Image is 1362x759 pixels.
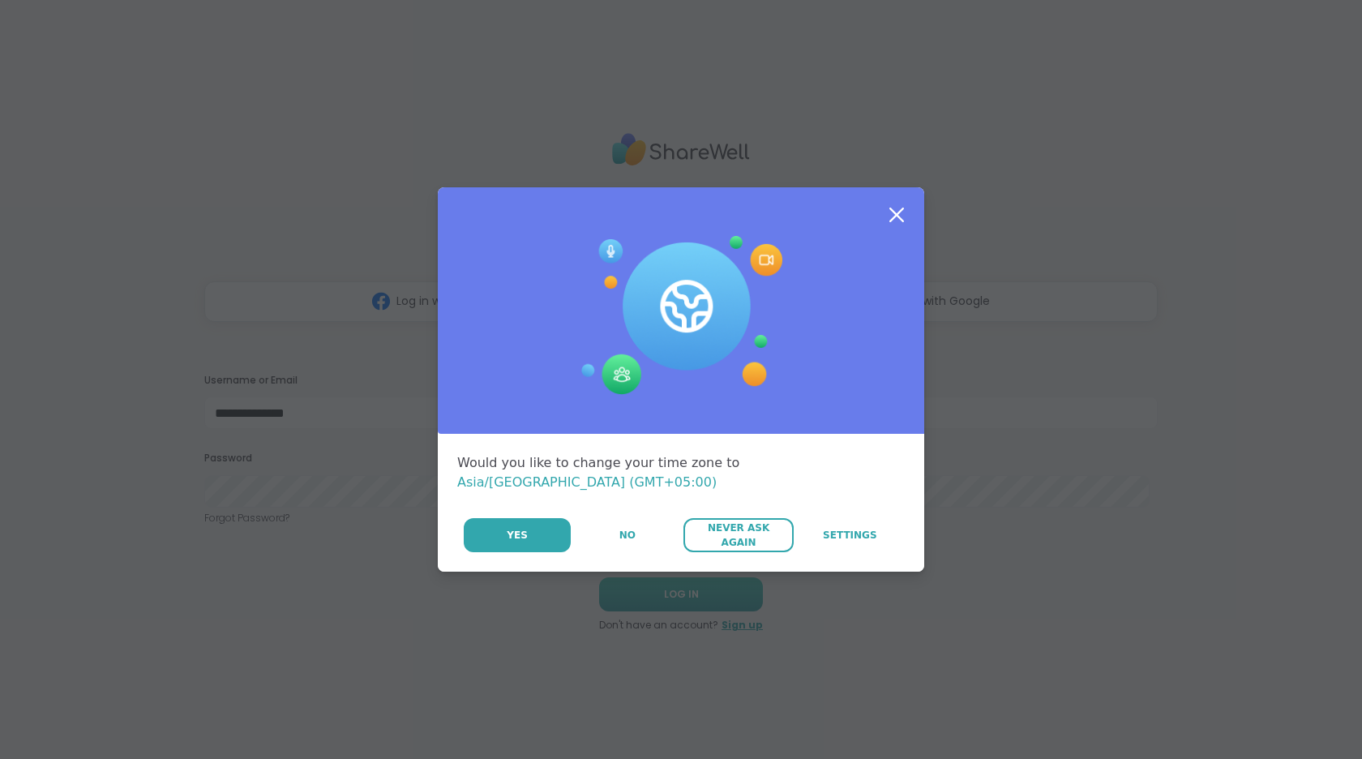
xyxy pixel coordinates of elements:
span: Yes [507,528,528,542]
button: Yes [464,518,571,552]
img: Session Experience [580,236,782,395]
div: Would you like to change your time zone to [457,453,905,492]
span: No [619,528,636,542]
span: Settings [823,528,877,542]
span: Asia/[GEOGRAPHIC_DATA] (GMT+05:00) [457,474,717,490]
span: Never Ask Again [692,521,785,550]
button: Never Ask Again [683,518,793,552]
a: Settings [795,518,905,552]
button: No [572,518,682,552]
